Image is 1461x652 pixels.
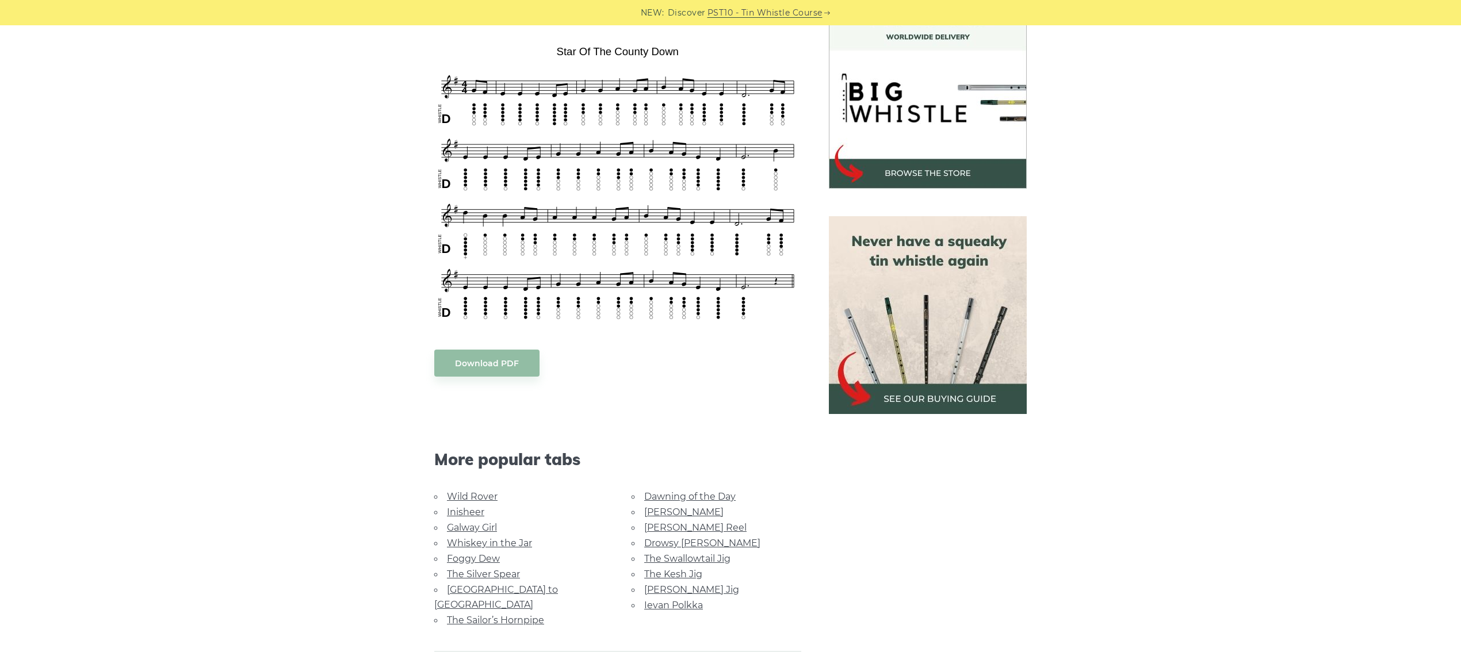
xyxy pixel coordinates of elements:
a: Dawning of the Day [644,491,736,502]
a: The Sailor’s Hornpipe [447,615,544,626]
span: More popular tabs [434,450,801,469]
a: Galway Girl [447,522,497,533]
a: Drowsy [PERSON_NAME] [644,538,760,549]
a: Whiskey in the Jar [447,538,532,549]
a: Wild Rover [447,491,498,502]
a: [PERSON_NAME] Reel [644,522,747,533]
a: Ievan Polkka [644,600,703,611]
a: The Kesh Jig [644,569,702,580]
a: Foggy Dew [447,553,500,564]
a: Download PDF [434,350,540,377]
img: tin whistle buying guide [829,216,1027,414]
a: [GEOGRAPHIC_DATA] to [GEOGRAPHIC_DATA] [434,584,558,610]
a: Inisheer [447,507,484,517]
a: The Silver Spear [447,569,520,580]
a: The Swallowtail Jig [644,553,730,564]
span: Discover [668,6,706,20]
a: PST10 - Tin Whistle Course [707,6,823,20]
span: NEW: [641,6,664,20]
a: [PERSON_NAME] Jig [644,584,739,595]
img: Star of the County Down Tin Whistle Tab & Sheet Music [434,41,801,327]
a: [PERSON_NAME] [644,507,724,517]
